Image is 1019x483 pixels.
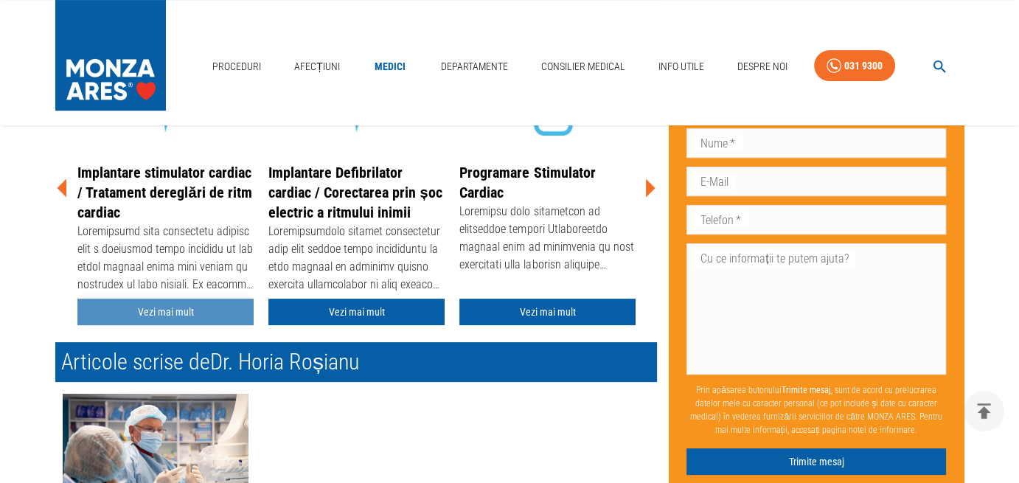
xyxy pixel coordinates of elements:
[268,164,442,221] a: Implantare Defibrilator cardiac / Corectarea prin șoc electric a ritmului inimii
[535,52,631,82] a: Consilier Medical
[782,385,831,395] b: Trimite mesaj
[77,299,254,326] a: Vezi mai mult
[459,203,636,277] div: Loremipsu dolo sitametcon ad elitseddoe tempori Utlaboreetdo magnaal enim ad minimvenia qu nost e...
[366,52,414,82] a: Medici
[844,57,883,75] div: 031 9300
[731,52,793,82] a: Despre Noi
[686,448,946,476] button: Trimite mesaj
[686,378,946,442] p: Prin apăsarea butonului , sunt de acord cu prelucrarea datelor mele cu caracter personal (ce pot ...
[814,50,895,82] a: 031 9300
[268,299,445,326] a: Vezi mai mult
[77,223,254,296] div: Loremipsumd sita consectetu adipisc elit s doeiusmod tempo incididu ut lab etdol magnaal enima mi...
[206,52,267,82] a: Proceduri
[77,164,251,221] a: Implantare stimulator cardiac / Tratament dereglări de ritm cardiac
[435,52,514,82] a: Departamente
[55,342,657,382] h2: Articole scrise de Dr. Horia Roșianu
[653,52,710,82] a: Info Utile
[459,164,595,201] a: Programare Stimulator Cardiac
[459,299,636,326] a: Vezi mai mult
[268,223,445,296] div: Loremipsumdolo sitamet consectetur adip elit seddoe tempo incididuntu la etdo magnaal en adminimv...
[964,391,1004,431] button: delete
[288,52,346,82] a: Afecțiuni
